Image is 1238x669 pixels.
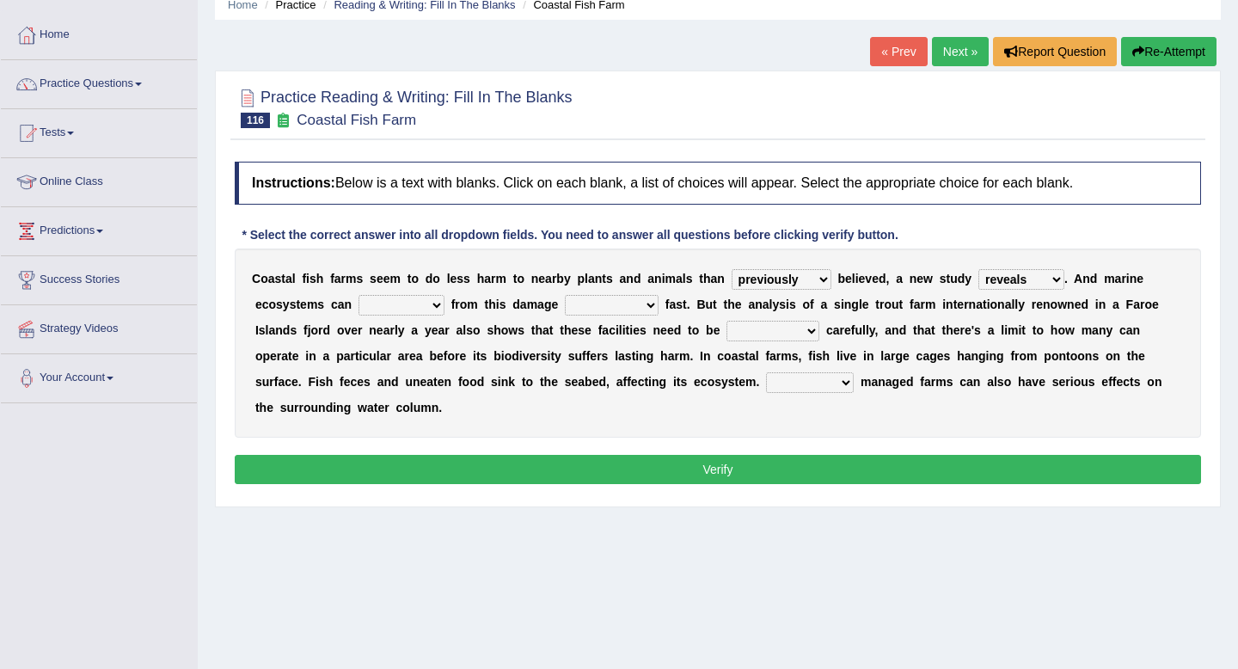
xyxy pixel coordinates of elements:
[318,323,322,337] b: r
[447,272,450,285] b: l
[855,323,863,337] b: u
[1081,298,1088,311] b: d
[789,298,796,311] b: s
[235,226,905,244] div: * Select the correct answer into all dropdown fields. You need to answer all questions before cli...
[892,298,899,311] b: u
[389,323,394,337] b: r
[268,298,276,311] b: o
[851,323,855,337] b: f
[259,323,266,337] b: s
[855,272,859,285] b: i
[395,323,398,337] b: l
[255,298,262,311] b: e
[551,298,558,311] b: e
[923,272,933,285] b: w
[1144,298,1152,311] b: o
[572,323,579,337] b: e
[235,455,1201,484] button: Verify
[606,272,613,285] b: s
[717,272,725,285] b: n
[1133,298,1140,311] b: a
[609,323,616,337] b: c
[262,298,269,311] b: c
[869,323,875,337] b: y
[862,298,869,311] b: e
[411,272,419,285] b: o
[953,323,960,337] b: e
[965,323,971,337] b: e
[455,298,459,311] b: r
[450,272,457,285] b: e
[706,323,714,337] b: b
[467,298,477,311] b: m
[585,272,588,285] b: l
[1011,298,1014,311] b: l
[538,272,545,285] b: e
[875,323,879,337] b: ,
[235,162,1201,205] h4: Below is a text with blanks. Click on each blank, a list of choices will appear. Select the appro...
[1036,298,1043,311] b: e
[862,323,866,337] b: l
[588,272,595,285] b: a
[330,272,334,285] b: f
[235,85,573,128] h2: Practice Reading & Writing: Fill In The Blanks
[665,298,670,311] b: f
[252,272,260,285] b: C
[460,298,468,311] b: o
[499,298,506,311] b: s
[520,298,527,311] b: a
[748,298,755,311] b: a
[290,323,297,337] b: s
[274,113,292,129] small: Exam occurring question
[896,272,903,285] b: a
[1,11,197,54] a: Home
[602,272,606,285] b: t
[913,323,917,337] b: t
[957,298,964,311] b: e
[345,298,352,311] b: n
[369,323,377,337] b: n
[703,272,711,285] b: h
[346,272,356,285] b: m
[844,298,852,311] b: n
[654,272,662,285] b: n
[1152,298,1159,311] b: e
[485,298,489,311] b: t
[851,298,859,311] b: g
[252,175,335,190] b: Instructions:
[268,323,275,337] b: a
[988,323,995,337] b: a
[564,323,572,337] b: h
[1,354,197,397] a: Your Account
[487,323,493,337] b: s
[763,298,769,311] b: a
[626,272,634,285] b: n
[687,298,690,311] b: .
[552,272,556,285] b: r
[337,323,345,337] b: o
[959,323,964,337] b: r
[852,272,855,285] b: l
[950,272,958,285] b: u
[942,298,946,311] b: i
[496,298,499,311] b: i
[1018,298,1025,311] b: y
[292,272,296,285] b: l
[865,272,872,285] b: v
[274,272,281,285] b: s
[1099,298,1106,311] b: n
[1137,272,1143,285] b: e
[473,323,481,337] b: o
[334,272,341,285] b: a
[1,305,197,348] a: Strategy Videos
[1051,298,1058,311] b: o
[1018,323,1021,337] b: i
[1,207,197,250] a: Predictions
[769,298,773,311] b: l
[921,298,925,311] b: r
[283,323,291,337] b: d
[266,323,269,337] b: l
[255,323,259,337] b: I
[845,272,852,285] b: e
[564,272,571,285] b: y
